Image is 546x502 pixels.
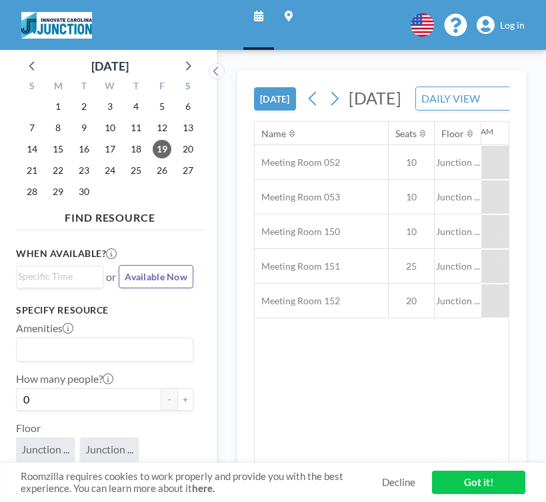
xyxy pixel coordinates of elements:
span: Friday, September 26, 2025 [153,161,171,180]
span: Wednesday, September 24, 2025 [101,161,119,180]
span: 25 [389,260,434,272]
div: W [97,79,123,96]
div: Name [261,128,286,140]
span: Thursday, September 11, 2025 [127,119,145,137]
a: Log in [477,16,525,35]
span: Wednesday, September 17, 2025 [101,140,119,158]
div: Search for option [17,266,103,286]
div: T [123,79,149,96]
span: Thursday, September 18, 2025 [127,140,145,158]
span: [DATE] [349,88,401,108]
span: Available Now [125,271,187,282]
span: Meeting Room 151 [255,260,340,272]
span: Junction ... [435,226,481,238]
span: 10 [389,156,434,168]
span: Junction ... [435,260,481,272]
div: Floor [441,128,464,140]
span: Junction ... [435,295,481,307]
span: Wednesday, September 10, 2025 [101,119,119,137]
span: Junction ... [435,156,481,168]
label: Floor [16,421,41,435]
div: S [175,79,201,96]
div: Search for option [416,87,531,110]
div: T [71,79,97,96]
span: Saturday, September 27, 2025 [179,161,197,180]
span: Monday, September 29, 2025 [49,182,67,201]
button: Available Now [119,265,193,288]
div: S [19,79,45,96]
span: Monday, September 22, 2025 [49,161,67,180]
span: Meeting Room 053 [255,191,340,203]
span: or [106,270,116,284]
div: [DATE] [91,57,129,75]
h3: Specify resource [16,304,193,316]
span: Tuesday, September 9, 2025 [75,119,93,137]
span: Monday, September 15, 2025 [49,140,67,158]
div: Seats [395,128,417,140]
span: Thursday, September 25, 2025 [127,161,145,180]
span: Saturday, September 6, 2025 [179,97,197,116]
span: Friday, September 19, 2025 [153,140,171,158]
span: DAILY VIEW [419,90,483,107]
span: Junction ... [85,443,133,456]
span: 20 [389,295,434,307]
span: 10 [389,226,434,238]
span: 10 [389,191,434,203]
span: Sunday, September 21, 2025 [23,161,41,180]
input: Search for option [484,90,509,107]
span: Saturday, September 20, 2025 [179,140,197,158]
span: Sunday, September 14, 2025 [23,140,41,158]
img: organization-logo [21,12,92,39]
input: Search for option [18,341,185,358]
span: Thursday, September 4, 2025 [127,97,145,116]
span: Tuesday, September 2, 2025 [75,97,93,116]
button: - [161,388,177,411]
label: How many people? [16,372,113,385]
span: Junction ... [435,191,481,203]
div: Search for option [17,338,193,361]
span: Wednesday, September 3, 2025 [101,97,119,116]
span: Tuesday, September 16, 2025 [75,140,93,158]
a: Decline [382,476,415,489]
h4: FIND RESOURCE [16,206,204,224]
label: Amenities [16,322,73,335]
button: [DATE] [254,87,296,111]
span: Meeting Room 150 [255,226,340,238]
span: Sunday, September 28, 2025 [23,182,41,201]
input: Search for option [18,269,95,284]
span: Tuesday, September 30, 2025 [75,182,93,201]
span: Monday, September 8, 2025 [49,119,67,137]
span: Friday, September 5, 2025 [153,97,171,116]
button: + [177,388,193,411]
a: Got it! [432,471,525,494]
span: Log in [500,19,525,31]
span: Saturday, September 13, 2025 [179,119,197,137]
span: Friday, September 12, 2025 [153,119,171,137]
span: Meeting Room 052 [255,156,340,168]
span: Roomzilla requires cookies to work properly and provide you with the best experience. You can lea... [21,470,382,495]
span: Tuesday, September 23, 2025 [75,161,93,180]
span: Junction ... [21,443,69,456]
span: Meeting Room 152 [255,295,340,307]
div: M [45,79,71,96]
span: Sunday, September 7, 2025 [23,119,41,137]
div: 12AM [471,126,493,136]
span: Monday, September 1, 2025 [49,97,67,116]
div: F [149,79,175,96]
